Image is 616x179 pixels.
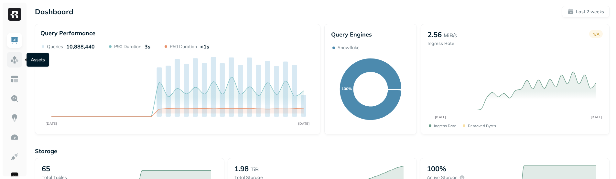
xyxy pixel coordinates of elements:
[341,86,351,91] text: 100%
[251,165,259,173] p: TiB
[468,123,496,128] p: Removed bytes
[42,164,50,173] p: 65
[331,31,410,38] p: Query Engines
[234,164,249,173] p: 1.98
[27,53,49,67] div: Assets
[427,30,442,39] p: 2.56
[46,121,57,125] tspan: [DATE]
[66,43,95,50] p: 10,888,440
[10,133,19,142] img: Optimization
[10,36,19,45] img: Dashboard
[35,7,73,16] p: Dashboard
[298,121,309,125] tspan: [DATE]
[200,43,209,50] p: <1s
[590,115,602,119] tspan: [DATE]
[576,9,604,15] p: Last 2 weeks
[114,44,141,50] p: P90 Duration
[10,56,19,64] img: Assets
[435,115,446,119] tspan: [DATE]
[562,6,610,17] button: Last 2 weeks
[338,45,360,51] p: Snowflake
[10,94,19,103] img: Query Explorer
[47,44,63,50] p: Queries
[145,43,150,50] p: 3s
[427,164,446,173] p: 100%
[592,32,600,37] p: N/A
[10,114,19,122] img: Insights
[444,31,457,39] p: MiB/s
[170,44,197,50] p: P50 Duration
[10,153,19,161] img: Integrations
[35,147,610,155] p: Storage
[8,8,21,21] img: Ryft
[10,75,19,83] img: Asset Explorer
[434,123,456,128] p: Ingress Rate
[427,40,457,47] p: Ingress Rate
[40,29,95,37] p: Query Performance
